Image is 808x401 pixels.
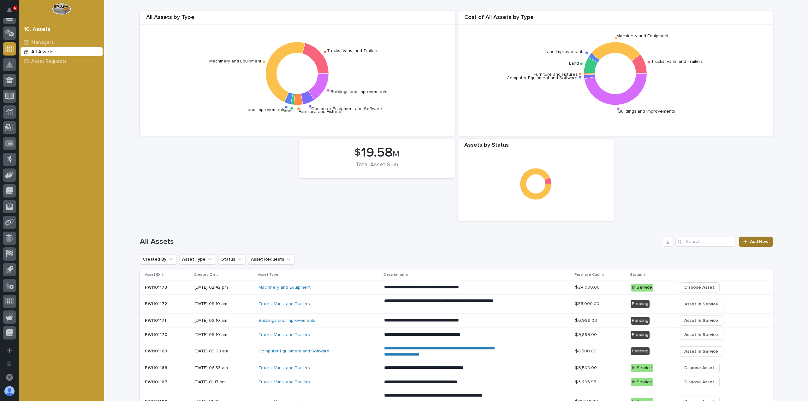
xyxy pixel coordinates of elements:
[679,282,720,292] button: Dispose Asset
[458,14,773,25] div: Cost of All Assets by Type
[679,330,723,340] button: Asset In Service
[246,108,285,112] text: Land Improvements
[684,348,718,355] span: Asset In Service
[631,300,650,308] div: Pending
[631,347,650,355] div: Pending
[19,56,104,66] a: Asset Requests
[631,317,650,325] div: Pending
[39,102,45,107] div: 🔗
[19,47,104,56] a: All Assets
[575,364,598,371] p: $ 6,500.00
[630,271,642,278] p: Status
[4,99,37,110] a: 📖Help Docs
[45,117,76,122] a: Powered byPylon
[684,284,714,291] span: Dispose Asset
[354,147,360,159] span: $
[3,385,16,398] button: users-avatar
[258,285,311,290] a: Machinery and Equipment
[258,271,278,278] p: Asset Type
[684,300,718,308] span: Asset In Service
[569,61,579,65] text: Land
[679,346,723,357] button: Asset In Service
[13,102,34,108] span: Help Docs
[631,364,653,372] div: In Service
[258,349,330,354] a: Computer Equipment and Software
[31,49,54,55] p: All Assets
[679,299,723,309] button: Asset In Service
[140,254,177,264] button: Created By
[24,26,50,33] div: 10. Assets
[330,90,387,94] text: Buildings and Improvements
[194,349,253,354] p: [DATE] 09:08 am
[6,70,18,82] img: 1736555164131-43832dd5-751b-4058-ba23-39d91318e5a0
[574,271,601,278] p: Purchase Cost
[8,8,16,18] div: Notifications6
[534,72,578,76] text: Furniture and Fixtures
[393,150,399,158] span: M
[684,331,718,339] span: Asset In Service
[258,365,310,371] a: Trucks, Vans, and Trailers
[675,237,735,247] input: Search
[37,99,83,110] a: 🔗Onboarding Call
[6,6,19,19] img: Stacker
[750,239,769,244] span: Add New
[31,40,54,45] p: Managers
[179,254,216,264] button: Asset Type
[575,300,601,307] p: $ 55,000.00
[194,365,253,371] p: [DATE] 06:33 am
[140,14,455,25] div: All Assets by Type
[145,300,168,307] p: PWI101172
[3,4,16,17] button: Notifications
[631,331,650,339] div: Pending
[679,315,723,326] button: Asset In Service
[361,146,393,159] span: 19.58
[679,363,720,373] button: Dispose Asset
[21,77,88,82] div: We're offline, we will be back soon!
[194,301,253,307] p: [DATE] 09:10 am
[31,59,67,64] p: Asset Requests
[145,317,168,323] p: PWI101171
[684,317,718,324] span: Asset In Service
[651,59,703,64] text: Trucks, Vans, and Trailers
[258,318,315,323] a: Buildings and Improvements
[209,59,261,63] text: Machinery and Equipment
[145,347,169,354] p: PWI101169
[258,301,310,307] a: Trucks, Vans, and Trailers
[311,107,382,111] text: Computer Equipment and Software
[3,357,16,370] button: Open workspace settings
[631,378,653,386] div: In Service
[258,332,310,338] a: Trucks, Vans, and Trailers
[684,378,714,386] span: Dispose Asset
[507,75,578,80] text: Computer Equipment and Software
[145,284,168,290] p: PWI101173
[684,364,714,372] span: Dispose Asset
[248,254,294,264] button: Asset Requests
[218,254,246,264] button: Status
[327,48,379,53] text: Trucks, Vans, and Trailers
[458,142,614,152] div: Assets by Status
[3,344,16,357] button: Add a new app...
[383,271,404,278] p: Description
[616,34,668,38] text: Machinery and Equipment
[631,284,653,292] div: In Service
[6,102,11,107] div: 📖
[194,332,253,338] p: [DATE] 09:10 am
[575,317,598,323] p: $ 6,999.00
[21,70,104,77] div: Start new chat
[619,109,675,114] text: Buildings and Improvements
[19,38,104,47] a: Managers
[194,318,253,323] p: [DATE] 09:10 am
[575,284,601,290] p: $ 24,000.00
[6,35,115,45] p: How can we help?
[3,371,16,384] button: Open support chat
[52,3,71,15] img: Workspace Logo
[258,380,310,385] a: Trucks, Vans, and Trailers
[63,117,76,122] span: Pylon
[299,109,342,114] text: Furniture and Fixtures
[140,237,661,246] h1: All Assets
[145,378,169,385] p: PWI101167
[282,109,291,113] text: Land
[679,377,720,387] button: Dispose Asset
[107,72,115,80] button: Start new chat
